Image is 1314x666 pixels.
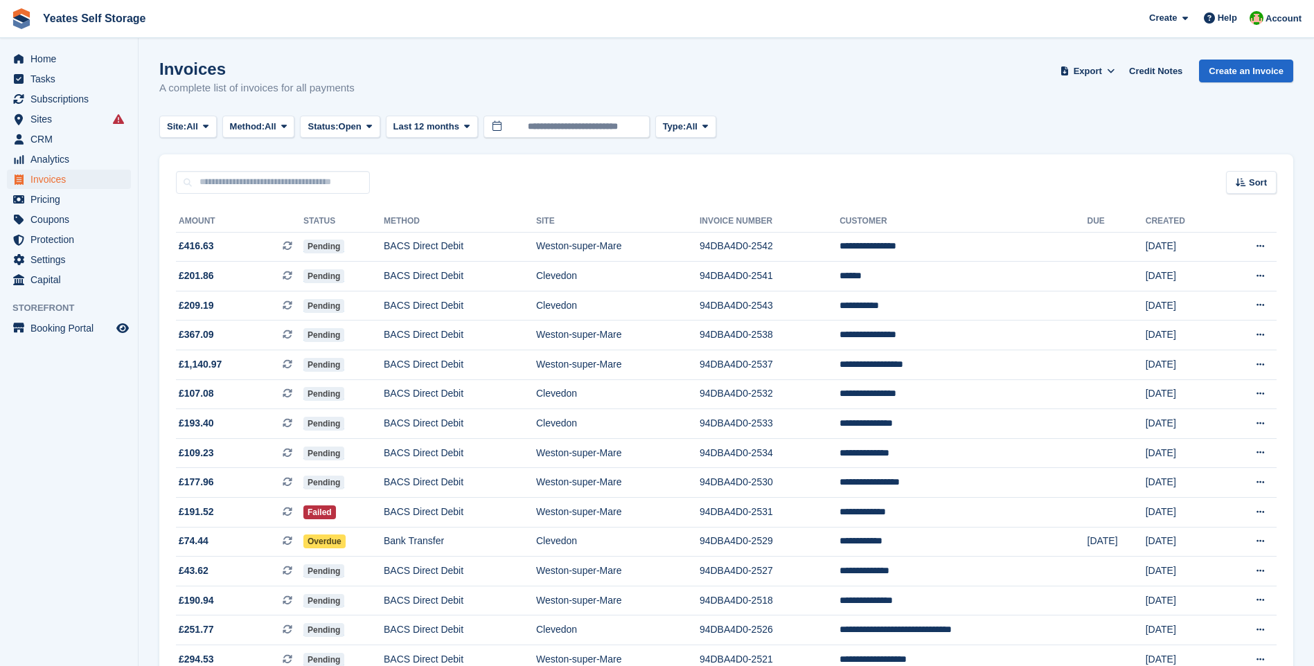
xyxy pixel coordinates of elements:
[700,498,840,528] td: 94DBA4D0-2531
[222,116,295,138] button: Method: All
[1087,527,1146,557] td: [DATE]
[179,475,214,489] span: £177.96
[1146,379,1221,409] td: [DATE]
[663,120,686,134] span: Type:
[1199,60,1293,82] a: Create an Invoice
[179,239,214,253] span: £416.63
[700,262,840,291] td: 94DBA4D0-2541
[179,622,214,637] span: £251.77
[1146,232,1221,262] td: [DATE]
[686,120,698,134] span: All
[7,270,131,289] a: menu
[840,210,1087,233] th: Customer
[536,379,700,409] td: Clevedon
[700,438,840,468] td: 94DBA4D0-2534
[230,120,265,134] span: Method:
[1124,60,1188,82] a: Credit Notes
[1074,64,1102,78] span: Export
[536,210,700,233] th: Site
[1249,176,1267,190] span: Sort
[536,438,700,468] td: Weston-super-Mare
[536,321,700,350] td: Weston-super-Mare
[1057,60,1118,82] button: Export
[30,318,114,338] span: Booking Portal
[265,120,276,134] span: All
[536,527,700,557] td: Clevedon
[386,116,478,138] button: Last 12 months
[1146,409,1221,439] td: [DATE]
[1087,210,1146,233] th: Due
[536,498,700,528] td: Weston-super-Mare
[179,446,214,460] span: £109.23
[30,230,114,249] span: Protection
[303,299,344,313] span: Pending
[308,120,338,134] span: Status:
[655,116,716,138] button: Type: All
[303,358,344,372] span: Pending
[339,120,362,134] span: Open
[1146,321,1221,350] td: [DATE]
[30,109,114,129] span: Sites
[536,615,700,645] td: Clevedon
[7,109,131,129] a: menu
[700,615,840,645] td: 94DBA4D0-2526
[1146,350,1221,380] td: [DATE]
[1146,468,1221,498] td: [DATE]
[700,291,840,321] td: 94DBA4D0-2543
[1146,210,1221,233] th: Created
[30,270,114,289] span: Capital
[7,318,131,338] a: menu
[700,321,840,350] td: 94DBA4D0-2538
[30,210,114,229] span: Coupons
[303,269,344,283] span: Pending
[536,262,700,291] td: Clevedon
[7,49,131,69] a: menu
[30,170,114,189] span: Invoices
[7,190,131,209] a: menu
[700,409,840,439] td: 94DBA4D0-2533
[303,564,344,578] span: Pending
[393,120,459,134] span: Last 12 months
[303,534,346,548] span: Overdue
[700,350,840,380] td: 94DBA4D0-2537
[7,230,131,249] a: menu
[700,232,840,262] td: 94DBA4D0-2542
[700,557,840,586] td: 94DBA4D0-2527
[303,417,344,431] span: Pending
[7,250,131,269] a: menu
[1146,586,1221,615] td: [DATE]
[12,301,138,315] span: Storefront
[536,557,700,586] td: Weston-super-Mare
[303,476,344,489] span: Pending
[536,468,700,498] td: Weston-super-Mare
[700,468,840,498] td: 94DBA4D0-2530
[30,89,114,109] span: Subscriptions
[7,89,131,109] a: menu
[30,69,114,89] span: Tasks
[384,262,536,291] td: BACS Direct Debit
[303,210,384,233] th: Status
[30,49,114,69] span: Home
[303,240,344,253] span: Pending
[300,116,380,138] button: Status: Open
[30,150,114,169] span: Analytics
[159,116,217,138] button: Site: All
[700,210,840,233] th: Invoice Number
[179,357,222,372] span: £1,140.97
[1146,527,1221,557] td: [DATE]
[1149,11,1177,25] span: Create
[1146,615,1221,645] td: [DATE]
[384,409,536,439] td: BACS Direct Debit
[1146,498,1221,528] td: [DATE]
[384,586,536,615] td: BACS Direct Debit
[1250,11,1263,25] img: Angela Field
[179,534,208,548] span: £74.44
[536,232,700,262] td: Weston-super-Mare
[179,298,214,313] span: £209.19
[384,527,536,557] td: Bank Transfer
[159,80,355,96] p: A complete list of invoices for all payments
[536,409,700,439] td: Clevedon
[114,320,131,336] a: Preview store
[37,7,152,30] a: Yeates Self Storage
[384,615,536,645] td: BACS Direct Debit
